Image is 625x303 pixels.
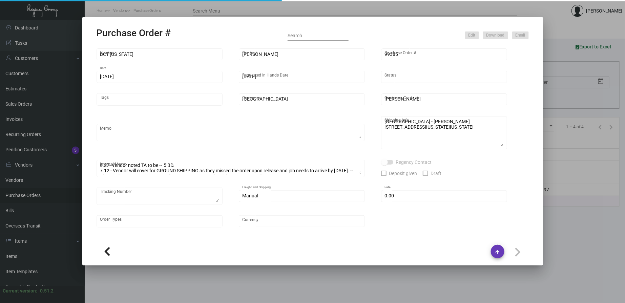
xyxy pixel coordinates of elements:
div: Current version: [3,287,37,295]
span: Edit [468,33,476,38]
span: Download [486,33,505,38]
button: Email [512,31,529,39]
span: Deposit given [389,169,417,177]
span: Manual [242,193,258,198]
h2: Purchase Order # [97,27,171,39]
div: 0.51.2 [40,287,54,295]
button: Download [483,31,508,39]
span: Email [516,33,525,38]
button: Edit [465,31,479,39]
span: Draft [431,169,442,177]
span: Regency Contact [396,158,432,166]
